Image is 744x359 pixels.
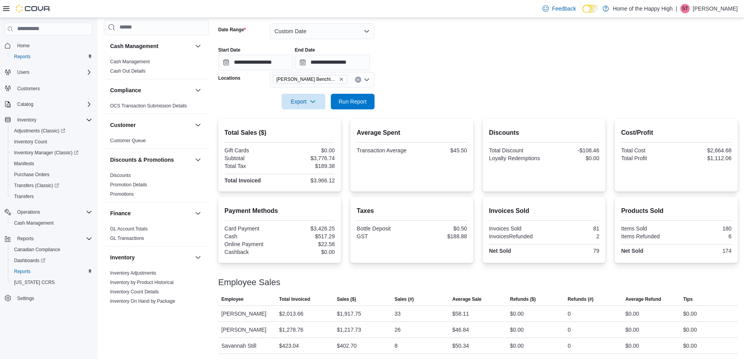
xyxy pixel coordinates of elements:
[11,52,92,61] span: Reports
[193,155,203,164] button: Discounts & Promotions
[14,246,60,253] span: Canadian Compliance
[14,100,92,109] span: Catalog
[337,325,361,334] div: $1,217.73
[218,278,280,287] h3: Employee Sales
[621,225,674,232] div: Items Sold
[621,128,732,138] h2: Cost/Profit
[110,42,192,50] button: Cash Management
[110,209,192,217] button: Finance
[546,248,599,254] div: 79
[8,169,95,180] button: Purchase Orders
[17,117,36,123] span: Inventory
[14,220,54,226] span: Cash Management
[2,207,95,218] button: Operations
[2,40,95,51] button: Home
[14,234,37,243] button: Reports
[683,296,692,302] span: Tips
[8,125,95,136] a: Adjustments (Classic)
[582,5,599,13] input: Dark Mode
[110,226,148,232] a: GL Account Totals
[110,86,192,94] button: Compliance
[14,83,92,93] span: Customers
[218,338,276,354] div: Savannah Still
[17,295,34,302] span: Settings
[14,41,33,50] a: Home
[281,225,335,232] div: $3,426.25
[683,325,697,334] div: $0.00
[337,309,361,318] div: $1,917.75
[452,309,469,318] div: $58.11
[273,75,347,84] span: Hinton - Hinton Benchlands - Fire & Flower
[281,241,335,247] div: $22.58
[277,75,337,83] span: [PERSON_NAME] Benchlands - Fire & Flower
[683,309,697,318] div: $0.00
[14,41,92,50] span: Home
[546,147,599,154] div: -$108.46
[510,325,524,334] div: $0.00
[193,120,203,130] button: Customer
[414,233,467,239] div: $188.88
[225,225,278,232] div: Card Payment
[281,163,335,169] div: $189.38
[621,206,732,216] h2: Products Sold
[394,341,398,350] div: 8
[14,207,43,217] button: Operations
[357,206,467,216] h2: Taxes
[104,57,209,79] div: Cash Management
[678,248,732,254] div: 174
[218,55,293,70] input: Press the down key to open a popover containing a calendar.
[8,51,95,62] button: Reports
[17,86,40,92] span: Customers
[218,47,241,53] label: Start Date
[394,325,401,334] div: 26
[11,159,92,168] span: Manifests
[14,234,92,243] span: Reports
[295,47,315,53] label: End Date
[110,280,174,285] a: Inventory by Product Historical
[452,325,469,334] div: $46.84
[394,296,414,302] span: Sales (#)
[11,148,92,157] span: Inventory Manager (Classic)
[225,206,335,216] h2: Payment Methods
[218,306,276,321] div: [PERSON_NAME]
[11,267,92,276] span: Reports
[218,322,276,338] div: [PERSON_NAME]
[11,278,58,287] a: [US_STATE] CCRS
[17,209,40,215] span: Operations
[279,341,299,350] div: $423.04
[193,41,203,51] button: Cash Management
[510,296,536,302] span: Refunds ($)
[339,98,367,105] span: Run Report
[14,115,92,125] span: Inventory
[225,163,278,169] div: Total Tax
[625,309,639,318] div: $0.00
[489,155,542,161] div: Loyalty Redemptions
[193,209,203,218] button: Finance
[11,218,57,228] a: Cash Management
[17,43,30,49] span: Home
[693,4,738,13] p: [PERSON_NAME]
[110,191,134,197] span: Promotions
[17,236,34,242] span: Reports
[14,279,55,286] span: [US_STATE] CCRS
[14,84,43,93] a: Customers
[8,244,95,255] button: Canadian Compliance
[14,257,45,264] span: Dashboards
[14,115,39,125] button: Inventory
[225,177,261,184] strong: Total Invoiced
[489,233,542,239] div: InvoicesRefunded
[14,161,34,167] span: Manifests
[14,207,92,217] span: Operations
[11,256,92,265] span: Dashboards
[14,128,65,134] span: Adjustments (Classic)
[225,128,335,138] h2: Total Sales ($)
[286,94,321,109] span: Export
[110,279,174,286] span: Inventory by Product Historical
[14,68,32,77] button: Users
[110,121,192,129] button: Customer
[2,82,95,94] button: Customers
[110,42,159,50] h3: Cash Management
[568,341,571,350] div: 0
[104,171,209,202] div: Discounts & Promotions
[225,155,278,161] div: Subtotal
